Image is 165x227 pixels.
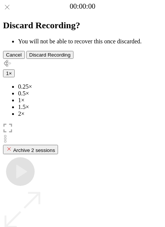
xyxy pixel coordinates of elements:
li: You will not be able to recover this once discarded. [18,38,162,45]
div: Archive 2 sessions [6,146,55,153]
li: 2× [18,110,162,117]
button: 1× [3,69,15,77]
h2: Discard Recording? [3,20,162,31]
a: 00:00:00 [70,2,95,11]
li: 0.25× [18,83,162,90]
li: 1.5× [18,104,162,110]
li: 1× [18,97,162,104]
li: 0.5× [18,90,162,97]
button: Discard Recording [26,51,74,59]
button: Cancel [3,51,25,59]
span: 1 [6,71,9,76]
button: Archive 2 sessions [3,145,58,154]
